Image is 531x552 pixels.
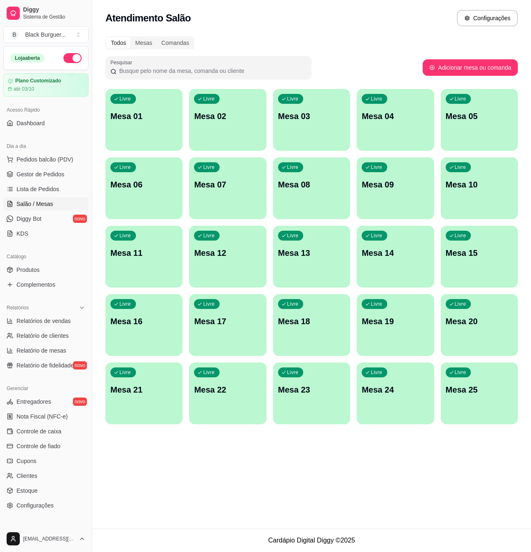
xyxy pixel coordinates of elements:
[455,164,466,171] p: Livre
[273,89,350,151] button: LivreMesa 03
[203,164,215,171] p: Livre
[203,96,215,102] p: Livre
[446,179,513,190] p: Mesa 10
[194,110,261,122] p: Mesa 02
[7,304,29,311] span: Relatórios
[16,229,28,238] span: KDS
[16,185,59,193] span: Lista de Pedidos
[16,487,37,495] span: Estoque
[3,103,89,117] div: Acesso Rápido
[119,164,131,171] p: Livre
[23,14,85,20] span: Sistema de Gestão
[3,182,89,196] a: Lista de Pedidos
[357,89,434,151] button: LivreMesa 04
[92,529,531,552] footer: Cardápio Digital Diggy © 2025
[423,59,518,76] button: Adicionar mesa ou comanda
[357,363,434,424] button: LivreMesa 24
[105,157,182,219] button: LivreMesa 06
[455,369,466,376] p: Livre
[362,384,429,395] p: Mesa 24
[457,10,518,26] button: Configurações
[441,157,518,219] button: LivreMesa 10
[3,263,89,276] a: Produtos
[3,529,89,549] button: [EMAIL_ADDRESS][DOMAIN_NAME]
[3,117,89,130] a: Dashboard
[371,232,382,239] p: Livre
[16,155,73,164] span: Pedidos balcão (PDV)
[3,425,89,438] a: Controle de caixa
[273,226,350,288] button: LivreMesa 13
[189,157,266,219] button: LivreMesa 07
[3,382,89,395] div: Gerenciar
[3,522,89,535] div: Diggy
[357,226,434,288] button: LivreMesa 14
[3,197,89,211] a: Salão / Mesas
[110,247,178,259] p: Mesa 11
[441,363,518,424] button: LivreMesa 25
[194,247,261,259] p: Mesa 12
[3,227,89,240] a: KDS
[16,472,37,480] span: Clientes
[105,12,191,25] h2: Atendimento Salão
[3,314,89,327] a: Relatórios de vendas
[16,200,53,208] span: Salão / Mesas
[3,329,89,342] a: Relatório de clientes
[446,247,513,259] p: Mesa 15
[203,301,215,307] p: Livre
[446,110,513,122] p: Mesa 05
[455,301,466,307] p: Livre
[3,395,89,408] a: Entregadoresnovo
[287,369,299,376] p: Livre
[110,59,135,66] label: Pesquisar
[119,96,131,102] p: Livre
[16,281,55,289] span: Complementos
[105,89,182,151] button: LivreMesa 01
[278,110,345,122] p: Mesa 03
[3,344,89,357] a: Relatório de mesas
[23,536,75,542] span: [EMAIL_ADDRESS][DOMAIN_NAME]
[16,501,54,510] span: Configurações
[105,294,182,356] button: LivreMesa 16
[446,316,513,327] p: Mesa 20
[16,361,74,370] span: Relatório de fidelidade
[14,86,34,92] article: até 03/10
[273,363,350,424] button: LivreMesa 23
[371,96,382,102] p: Livre
[194,179,261,190] p: Mesa 07
[278,384,345,395] p: Mesa 23
[189,363,266,424] button: LivreMesa 22
[3,153,89,166] button: Pedidos balcão (PDV)
[278,179,345,190] p: Mesa 08
[273,157,350,219] button: LivreMesa 08
[194,384,261,395] p: Mesa 22
[157,37,194,49] div: Comandas
[10,30,19,39] span: B
[287,164,299,171] p: Livre
[16,412,68,421] span: Nota Fiscal (NFC-e)
[278,316,345,327] p: Mesa 18
[119,369,131,376] p: Livre
[362,110,429,122] p: Mesa 04
[16,457,36,465] span: Cupons
[371,301,382,307] p: Livre
[455,232,466,239] p: Livre
[16,427,61,435] span: Controle de caixa
[131,37,157,49] div: Mesas
[119,301,131,307] p: Livre
[441,294,518,356] button: LivreMesa 20
[16,442,61,450] span: Controle de fiado
[3,3,89,23] a: DiggySistema de Gestão
[3,73,89,97] a: Plano Customizadoaté 03/10
[441,226,518,288] button: LivreMesa 15
[287,96,299,102] p: Livre
[194,316,261,327] p: Mesa 17
[16,346,66,355] span: Relatório de mesas
[16,266,40,274] span: Produtos
[106,37,131,49] div: Todos
[16,317,71,325] span: Relatórios de vendas
[357,294,434,356] button: LivreMesa 19
[273,294,350,356] button: LivreMesa 18
[105,363,182,424] button: LivreMesa 21
[3,168,89,181] a: Gestor de Pedidos
[3,484,89,497] a: Estoque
